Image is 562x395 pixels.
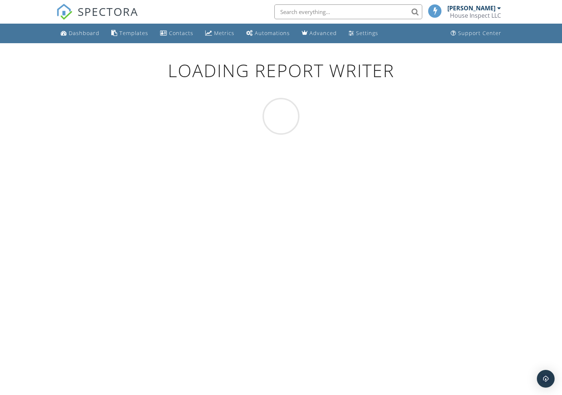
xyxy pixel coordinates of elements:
[56,10,138,25] a: SPECTORA
[447,4,495,12] div: [PERSON_NAME]
[309,30,337,37] div: Advanced
[255,30,290,37] div: Automations
[274,4,422,19] input: Search everything...
[69,30,99,37] div: Dashboard
[169,30,193,37] div: Contacts
[56,4,72,20] img: The Best Home Inspection Software - Spectora
[537,370,555,388] div: Open Intercom Messenger
[108,27,151,40] a: Templates
[243,27,293,40] a: Automations (Basic)
[78,4,138,19] span: SPECTORA
[58,27,102,40] a: Dashboard
[346,27,381,40] a: Settings
[450,12,501,19] div: House Inspect LLC
[299,27,340,40] a: Advanced
[214,30,234,37] div: Metrics
[202,27,237,40] a: Metrics
[157,27,196,40] a: Contacts
[458,30,501,37] div: Support Center
[448,27,504,40] a: Support Center
[356,30,378,37] div: Settings
[119,30,148,37] div: Templates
